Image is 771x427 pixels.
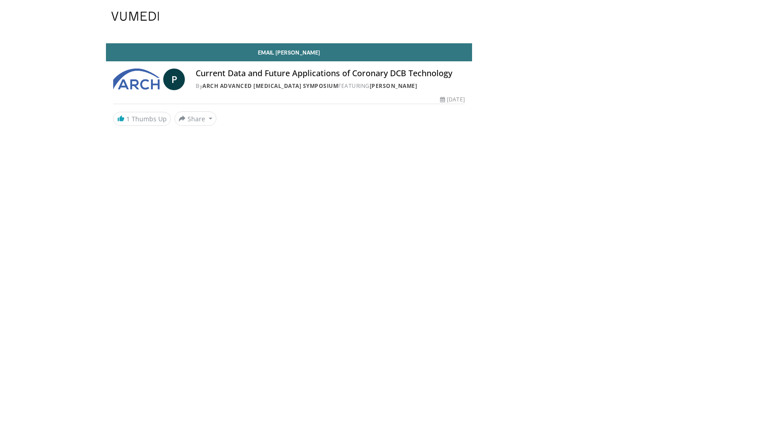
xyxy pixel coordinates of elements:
div: [DATE] [440,96,464,104]
a: [PERSON_NAME] [370,82,418,90]
span: 1 [126,115,130,123]
a: 1 Thumbs Up [113,112,171,126]
a: P [163,69,185,90]
a: ARCH Advanced [MEDICAL_DATA] Symposium [202,82,338,90]
div: By FEATURING [196,82,464,90]
h4: Current Data and Future Applications of Coronary DCB Technology [196,69,464,78]
img: VuMedi Logo [111,12,159,21]
a: Email [PERSON_NAME] [106,43,472,61]
button: Share [174,111,216,126]
img: ARCH Advanced Revascularization Symposium [113,69,160,90]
